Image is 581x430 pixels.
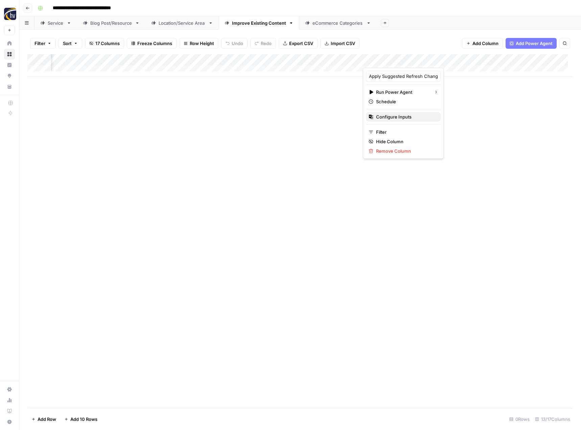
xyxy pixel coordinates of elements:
span: Export CSV [289,40,313,47]
button: 17 Columns [85,38,124,49]
div: Blog Post/Resource [90,20,132,26]
span: Schedule [376,98,435,105]
a: Blog Post/Resource [77,16,145,30]
span: Freeze Columns [137,40,172,47]
div: Improve Existing Content [232,20,286,26]
a: Improve Existing Content [219,16,299,30]
button: Sort [59,38,82,49]
a: Settings [4,384,15,395]
button: Add 10 Rows [60,414,101,425]
button: Add Column [462,38,503,49]
span: Run Power Agent [376,89,428,95]
button: Redo [250,38,276,49]
button: Undo [221,38,248,49]
span: Redo [261,40,272,47]
span: Sort [63,40,72,47]
div: Service [48,20,64,26]
a: Location/Service Area [145,16,219,30]
span: Add Power Agent [516,40,553,47]
a: eCommerce Categories [299,16,377,30]
button: Workspace: HigherVisibility [4,5,15,22]
button: Import CSV [320,38,359,49]
button: Add Power Agent [506,38,557,49]
a: Insights [4,60,15,70]
a: Learning Hub [4,406,15,416]
span: Remove Column [376,148,435,154]
button: Filter [30,38,56,49]
button: Row Height [179,38,218,49]
span: Filter [376,129,435,135]
span: Add Column [472,40,498,47]
button: Help + Support [4,416,15,427]
div: 13/17 Columns [532,414,573,425]
a: Your Data [4,81,15,92]
div: 0 Rows [507,414,532,425]
span: Add 10 Rows [70,416,97,423]
a: Home [4,38,15,49]
button: Add Row [27,414,60,425]
a: Usage [4,395,15,406]
span: Hide Column [376,138,435,145]
span: Configure Inputs [376,113,435,120]
img: HigherVisibility Logo [4,8,16,20]
span: Add Row [38,416,56,423]
button: Export CSV [279,38,318,49]
button: Freeze Columns [127,38,177,49]
a: Service [34,16,77,30]
div: Location/Service Area [159,20,206,26]
span: 17 Columns [95,40,120,47]
span: Undo [232,40,243,47]
span: Filter [34,40,45,47]
span: Row Height [190,40,214,47]
span: Import CSV [331,40,355,47]
div: eCommerce Categories [312,20,364,26]
a: Opportunities [4,70,15,81]
a: Browse [4,49,15,60]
